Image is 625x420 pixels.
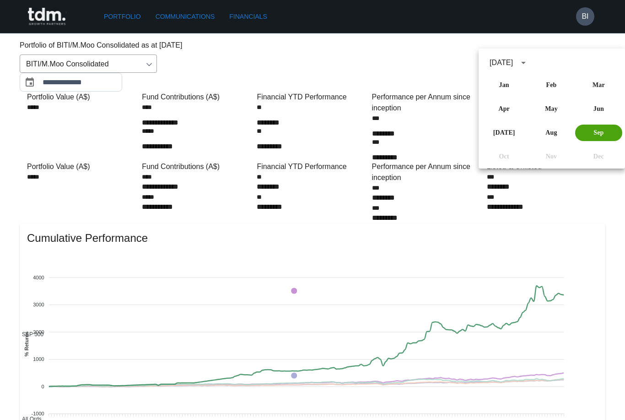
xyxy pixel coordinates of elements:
tspan: -1000 [32,411,44,416]
button: Jun [575,101,622,117]
tspan: 1000 [33,356,44,362]
tspan: 2000 [33,329,44,335]
a: Financials [226,8,270,25]
div: Portfolio Value (A$) [27,161,138,172]
div: Fund Contributions (A$) [142,92,253,103]
button: [DATE] [480,125,528,141]
button: Feb [528,77,575,93]
button: Jan [480,77,528,93]
tspan: 0 [42,384,44,389]
h6: BI [582,11,588,22]
a: Portfolio [100,8,145,25]
div: Portfolio Value (A$) [27,92,138,103]
button: BI [576,7,594,26]
tspan: 3000 [33,302,44,307]
span: Cumulative Performance [27,231,598,245]
div: Performance per Annum since inception [372,161,483,183]
div: Financial YTD Performance [257,92,368,103]
text: % Returns [24,332,29,356]
p: Portfolio of BITI/M.Moo Consolidated as at [DATE] [20,40,605,51]
button: Apr [480,101,528,117]
button: Mar [575,77,622,93]
button: Choose date, selected date is Sep 30, 2025 [21,73,39,92]
button: Aug [528,125,575,141]
button: calendar view is open, switch to year view [516,55,531,71]
span: S&P 500 [15,331,43,338]
div: [DATE] [490,57,513,68]
div: BITI/M.Moo Consolidated [20,55,157,73]
button: Sep [575,125,622,141]
button: May [528,101,575,117]
div: Performance per Annum since inception [372,92,483,114]
div: Fund Contributions (A$) [142,161,253,172]
tspan: 4000 [33,275,44,280]
div: Financial YTD Performance [257,161,368,172]
a: Communications [152,8,219,25]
